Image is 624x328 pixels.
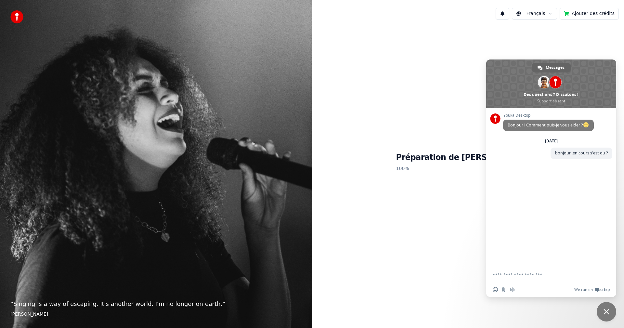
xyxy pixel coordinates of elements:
[508,122,589,128] span: Bonjour ! Comment puis-je vous aider ?
[10,10,23,23] img: youka
[501,287,506,292] span: Envoyer un fichier
[10,299,302,308] p: “ Singing is a way of escaping. It's another world. I'm no longer on earth. ”
[574,287,610,292] a: We run onCrisp
[555,150,608,156] span: bonjour ,en cours s'est ou ?
[532,63,571,72] a: Messages
[493,266,597,282] textarea: Entrez votre message...
[600,287,610,292] span: Crisp
[396,152,540,163] h1: Préparation de [PERSON_NAME]
[597,302,616,321] a: Fermer le chat
[510,287,515,292] span: Message audio
[10,311,302,318] footer: [PERSON_NAME]
[546,63,565,72] span: Messages
[560,8,619,20] button: Ajouter des crédits
[545,139,558,143] div: [DATE]
[396,163,540,175] p: 100 %
[503,113,594,118] span: Youka Desktop
[574,287,593,292] span: We run on
[493,287,498,292] span: Insérer un emoji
